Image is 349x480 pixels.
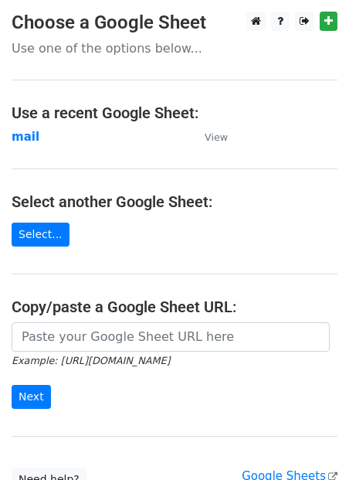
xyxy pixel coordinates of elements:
h4: Select another Google Sheet: [12,192,337,211]
a: mail [12,130,39,144]
h3: Choose a Google Sheet [12,12,337,34]
small: View [205,131,228,143]
h4: Use a recent Google Sheet: [12,104,337,122]
a: View [189,130,228,144]
h4: Copy/paste a Google Sheet URL: [12,298,337,316]
p: Use one of the options below... [12,40,337,56]
input: Next [12,385,51,409]
a: Select... [12,223,69,247]
input: Paste your Google Sheet URL here [12,322,330,352]
small: Example: [URL][DOMAIN_NAME] [12,355,170,366]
